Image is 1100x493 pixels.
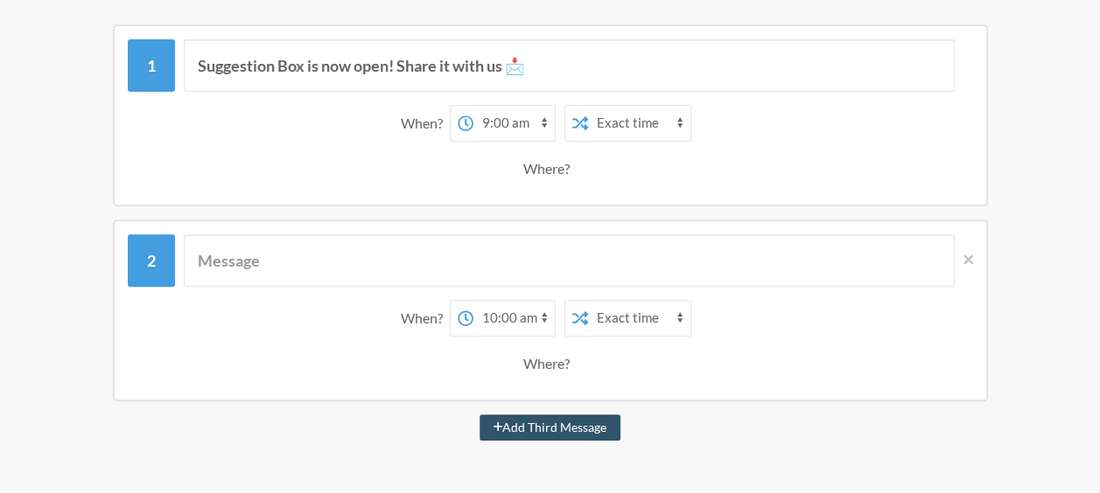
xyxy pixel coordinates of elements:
[401,105,450,142] div: When?
[480,414,621,441] button: Add Third Message
[523,150,577,187] div: Where?
[184,234,955,287] input: Message
[401,300,450,337] div: When?
[184,39,955,92] input: Message
[523,345,577,382] div: Where?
